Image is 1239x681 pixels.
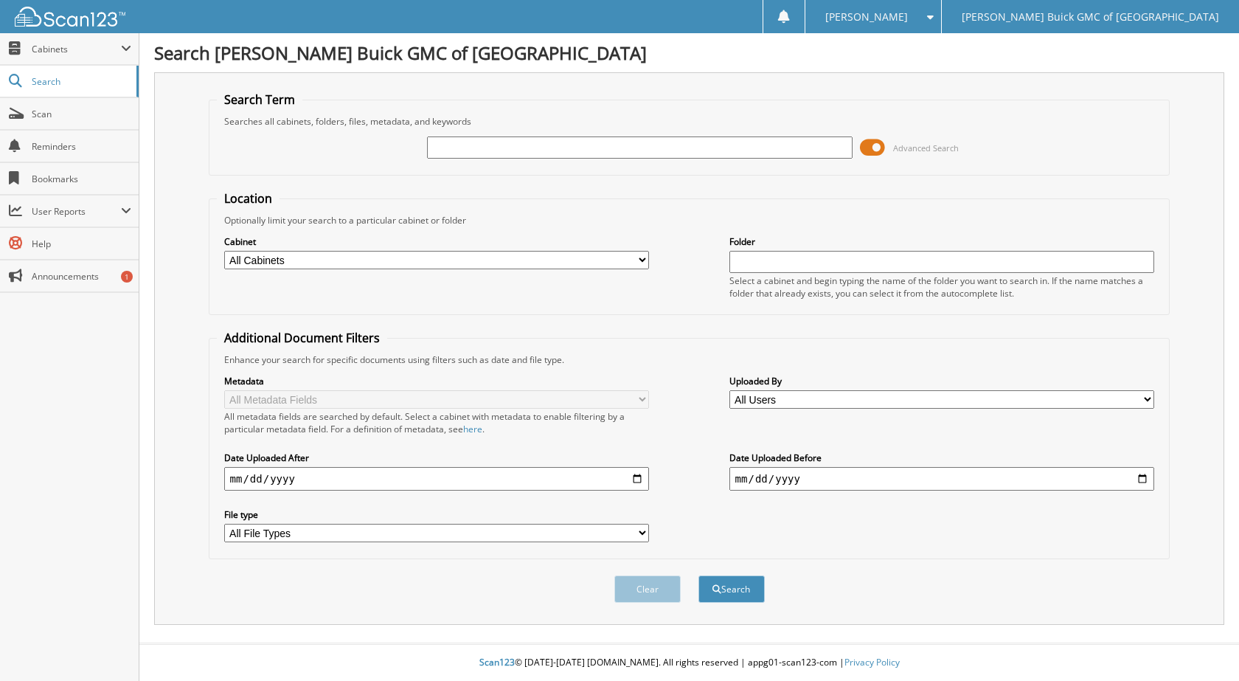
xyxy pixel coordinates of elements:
span: Reminders [32,140,131,153]
legend: Search Term [217,91,302,108]
div: © [DATE]-[DATE] [DOMAIN_NAME]. All rights reserved | appg01-scan123-com | [139,645,1239,681]
div: Select a cabinet and begin typing the name of the folder you want to search in. If the name match... [729,274,1155,300]
div: Enhance your search for specific documents using filters such as date and file type. [217,353,1162,366]
legend: Additional Document Filters [217,330,387,346]
img: scan123-logo-white.svg [15,7,125,27]
button: Clear [614,575,681,603]
span: Announcements [32,270,131,283]
span: Scan [32,108,131,120]
button: Search [698,575,765,603]
h1: Search [PERSON_NAME] Buick GMC of [GEOGRAPHIC_DATA] [154,41,1224,65]
div: Optionally limit your search to a particular cabinet or folder [217,214,1162,227]
span: Advanced Search [893,142,959,153]
input: end [729,467,1155,491]
label: Metadata [224,375,650,387]
label: Uploaded By [729,375,1155,387]
span: Cabinets [32,43,121,55]
span: [PERSON_NAME] Buick GMC of [GEOGRAPHIC_DATA] [962,13,1219,21]
div: Searches all cabinets, folders, files, metadata, and keywords [217,115,1162,128]
div: All metadata fields are searched by default. Select a cabinet with metadata to enable filtering b... [224,410,650,435]
span: Help [32,238,131,250]
a: Privacy Policy [844,656,900,668]
label: Date Uploaded Before [729,452,1155,464]
label: Folder [729,235,1155,248]
input: start [224,467,650,491]
a: here [463,423,482,435]
span: Bookmarks [32,173,131,185]
span: [PERSON_NAME] [825,13,908,21]
div: 1 [121,271,133,283]
span: Scan123 [479,656,515,668]
label: Cabinet [224,235,650,248]
label: File type [224,508,650,521]
label: Date Uploaded After [224,452,650,464]
span: User Reports [32,205,121,218]
span: Search [32,75,129,88]
legend: Location [217,190,280,207]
